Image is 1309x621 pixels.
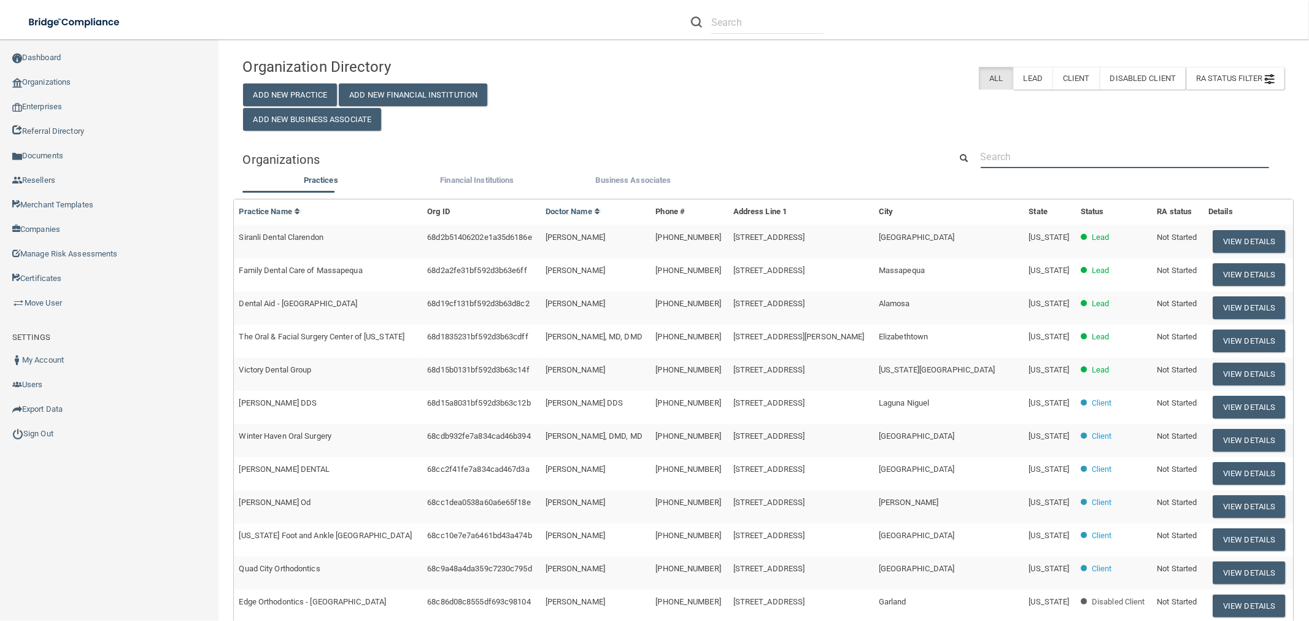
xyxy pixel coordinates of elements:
button: View Details [1213,495,1285,518]
span: [PERSON_NAME] [546,564,605,573]
span: [US_STATE] [1029,531,1070,540]
span: [US_STATE] [1029,398,1070,407]
button: View Details [1213,363,1285,385]
img: briefcase.64adab9b.png [12,297,25,309]
p: Lead [1092,363,1109,377]
span: [GEOGRAPHIC_DATA] [879,431,955,441]
img: organization-icon.f8decf85.png [12,78,22,88]
span: [STREET_ADDRESS] [733,233,805,242]
img: ic_reseller.de258add.png [12,175,22,185]
span: [US_STATE][GEOGRAPHIC_DATA] [879,365,995,374]
span: The Oral & Facial Surgery Center of [US_STATE] [239,332,405,341]
span: [PHONE_NUMBER] [655,332,720,341]
input: Search [981,145,1269,168]
span: [PHONE_NUMBER] [655,398,720,407]
span: Not Started [1157,233,1197,242]
span: [PERSON_NAME] [546,498,605,507]
span: [PERSON_NAME], MD, DMD [546,332,643,341]
span: 68c9a48a4da359c7230c795d [427,564,531,573]
span: [STREET_ADDRESS] [733,365,805,374]
label: Client [1052,67,1100,90]
span: [PHONE_NUMBER] [655,266,720,275]
span: RA Status Filter [1196,74,1275,83]
span: [US_STATE] [1029,233,1070,242]
span: [US_STATE] [1029,465,1070,474]
p: Lead [1092,263,1109,278]
span: Not Started [1157,365,1197,374]
p: Lead [1092,296,1109,311]
span: [PERSON_NAME] [546,365,605,374]
th: Org ID [422,199,540,225]
span: Not Started [1157,597,1197,606]
img: ic_dashboard_dark.d01f4a41.png [12,53,22,63]
button: View Details [1213,462,1285,485]
span: [PERSON_NAME] [546,299,605,308]
span: [STREET_ADDRESS] [733,266,805,275]
span: 68d2a2fe31bf592d3b63e6ff [427,266,527,275]
span: Laguna Niguel [879,398,929,407]
span: [PHONE_NUMBER] [655,365,720,374]
span: [PHONE_NUMBER] [655,465,720,474]
span: [STREET_ADDRESS] [733,531,805,540]
span: Massapequa [879,266,925,275]
th: City [874,199,1024,225]
span: [PHONE_NUMBER] [655,531,720,540]
img: icon-users.e205127d.png [12,380,22,390]
p: Client [1092,429,1112,444]
button: View Details [1213,230,1285,253]
span: [US_STATE] [1029,266,1070,275]
th: Details [1203,199,1293,225]
button: Add New Financial Institution [339,83,487,106]
span: [US_STATE] [1029,365,1070,374]
span: 68cc1dea0538a60a6e65f18e [427,498,530,507]
label: Business Associates [562,173,706,188]
button: View Details [1213,528,1285,551]
h4: Organization Directory [243,59,578,75]
span: 68cc10e7e7a6461bd43a474b [427,531,531,540]
a: Practice Name [239,207,301,216]
span: 68d15a8031bf592d3b63c12b [427,398,530,407]
a: Doctor Name [546,207,601,216]
span: [STREET_ADDRESS] [733,564,805,573]
span: [PERSON_NAME], DMD, MD [546,431,643,441]
span: [PERSON_NAME] DENTAL [239,465,330,474]
h5: Organizations [243,153,932,166]
span: Not Started [1157,465,1197,474]
span: Practices [304,175,338,185]
span: [PERSON_NAME] [546,597,605,606]
span: [PHONE_NUMBER] [655,597,720,606]
button: View Details [1213,429,1285,452]
span: Quad City Orthodontics [239,564,320,573]
span: [US_STATE] [1029,597,1070,606]
span: 68d15b0131bf592d3b63c14f [427,365,529,374]
th: Phone # [651,199,728,225]
img: ic_power_dark.7ecde6b1.png [12,428,23,439]
span: [PHONE_NUMBER] [655,299,720,308]
span: 68c86d08c8555df693c98104 [427,597,530,606]
label: Disabled Client [1100,67,1186,90]
span: Dental Aid - [GEOGRAPHIC_DATA] [239,299,358,308]
span: [US_STATE] [1029,564,1070,573]
span: Not Started [1157,431,1197,441]
button: View Details [1213,595,1285,617]
label: All [979,67,1013,90]
span: Garland [879,597,906,606]
img: ic_user_dark.df1a06c3.png [12,355,22,365]
th: Status [1076,199,1152,225]
span: Elizabethtown [879,332,928,341]
img: icon-documents.8dae5593.png [12,152,22,161]
span: [GEOGRAPHIC_DATA] [879,564,955,573]
span: Not Started [1157,266,1197,275]
span: Not Started [1157,498,1197,507]
span: Edge Orthodontics - [GEOGRAPHIC_DATA] [239,597,387,606]
span: [US_STATE] Foot and Ankle [GEOGRAPHIC_DATA] [239,531,412,540]
th: RA status [1153,199,1204,225]
th: State [1024,199,1076,225]
label: Practices [249,173,393,188]
img: ic-search.3b580494.png [691,17,702,28]
span: Family Dental Care of Massapequa [239,266,363,275]
span: Financial Institutions [440,175,514,185]
span: Not Started [1157,398,1197,407]
span: 68d2b51406202e1a35d6186e [427,233,531,242]
span: [PERSON_NAME] DDS [239,398,317,407]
